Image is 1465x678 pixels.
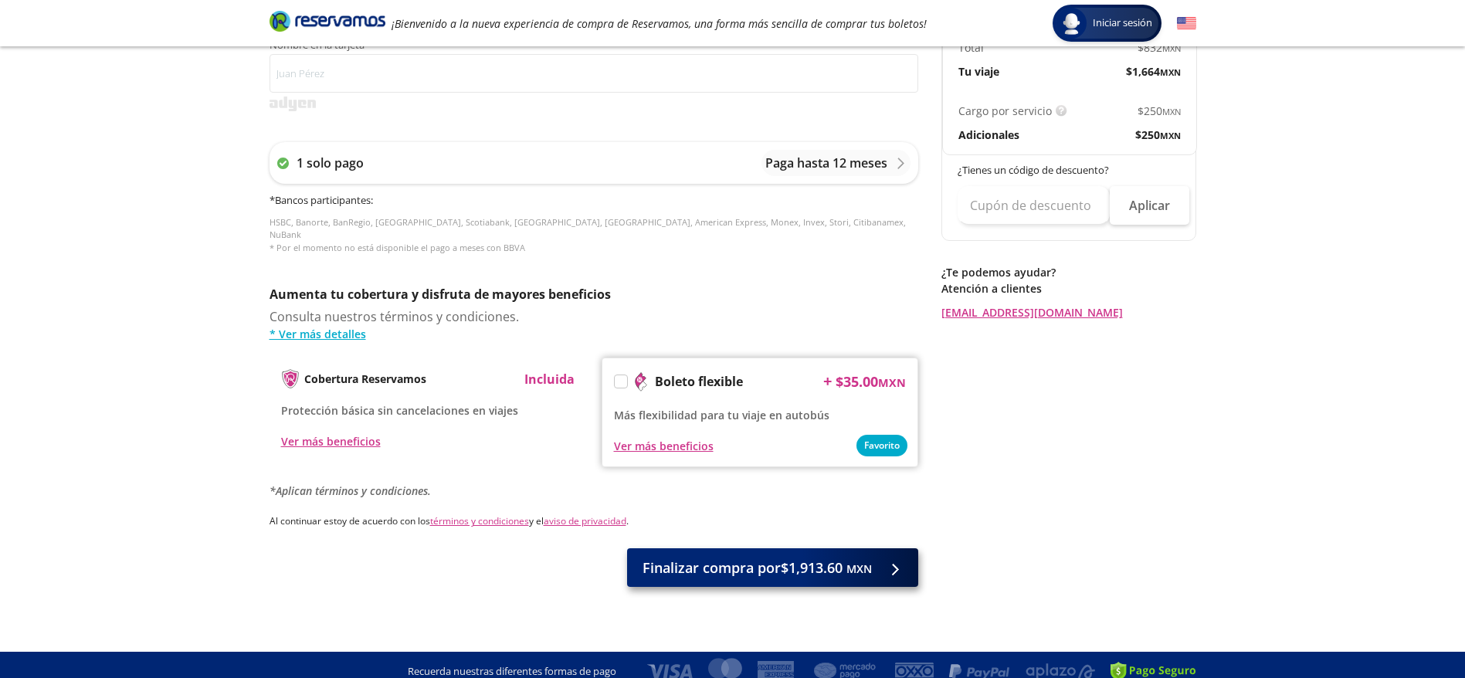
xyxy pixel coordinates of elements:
[1126,63,1181,80] span: $ 1,664
[958,186,1110,225] input: Cupón de descuento
[544,514,626,527] a: aviso de privacidad
[1160,66,1181,78] small: MXN
[1138,39,1181,56] span: $ 832
[1138,103,1181,119] span: $ 250
[958,163,1182,178] p: ¿Tienes un código de descuento?
[281,403,518,418] span: Protección básica sin cancelaciones en viajes
[270,483,918,499] p: *Aplican términos y condiciones.
[958,63,999,80] p: Tu viaje
[1110,186,1189,225] button: Aplicar
[655,372,743,391] p: Boleto flexible
[941,280,1196,297] p: Atención a clientes
[1177,14,1196,33] button: English
[614,438,714,454] button: Ver más beneficios
[958,103,1052,119] p: Cargo por servicio
[958,127,1019,143] p: Adicionales
[270,514,918,528] p: Al continuar estoy de acuerdo con los y el .
[1162,106,1181,117] small: MXN
[846,561,872,576] small: MXN
[958,39,984,56] p: Total
[765,154,887,172] p: Paga hasta 12 meses
[1162,42,1181,54] small: MXN
[941,264,1196,280] p: ¿Te podemos ayudar?
[392,16,927,31] em: ¡Bienvenido a la nueva experiencia de compra de Reservamos, una forma más sencilla de comprar tus...
[281,433,381,449] button: Ver más beneficios
[1160,130,1181,141] small: MXN
[941,304,1196,320] a: [EMAIL_ADDRESS][DOMAIN_NAME]
[430,514,529,527] a: términos y condiciones
[270,40,918,54] span: Nombre en la tarjeta
[643,558,872,578] span: Finalizar compra por $1,913.60
[614,408,829,422] span: Más flexibilidad para tu viaje en autobús
[270,9,385,32] i: Brand Logo
[823,370,832,393] p: +
[270,307,918,342] div: Consulta nuestros términos y condiciones.
[304,371,426,387] p: Cobertura Reservamos
[270,285,918,303] p: Aumenta tu cobertura y disfruta de mayores beneficios
[270,97,316,111] img: svg+xml;base64,PD94bWwgdmVyc2lvbj0iMS4wIiBlbmNvZGluZz0iVVRGLTgiPz4KPHN2ZyB3aWR0aD0iMzk2cHgiIGhlaW...
[1135,127,1181,143] span: $ 250
[270,9,385,37] a: Brand Logo
[627,548,918,587] button: Finalizar compra por$1,913.60 MXN
[270,54,918,93] input: Nombre en la tarjeta
[524,370,575,388] p: Incluida
[836,371,906,392] span: $ 35.00
[1087,15,1158,31] span: Iniciar sesión
[270,242,525,253] span: * Por el momento no está disponible el pago a meses con BBVA
[878,375,906,390] small: MXN
[270,216,918,255] p: HSBC, Banorte, BanRegio, [GEOGRAPHIC_DATA], Scotiabank, [GEOGRAPHIC_DATA], [GEOGRAPHIC_DATA], Ame...
[270,326,918,342] a: * Ver más detalles
[270,193,918,208] h6: * Bancos participantes :
[297,154,364,172] p: 1 solo pago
